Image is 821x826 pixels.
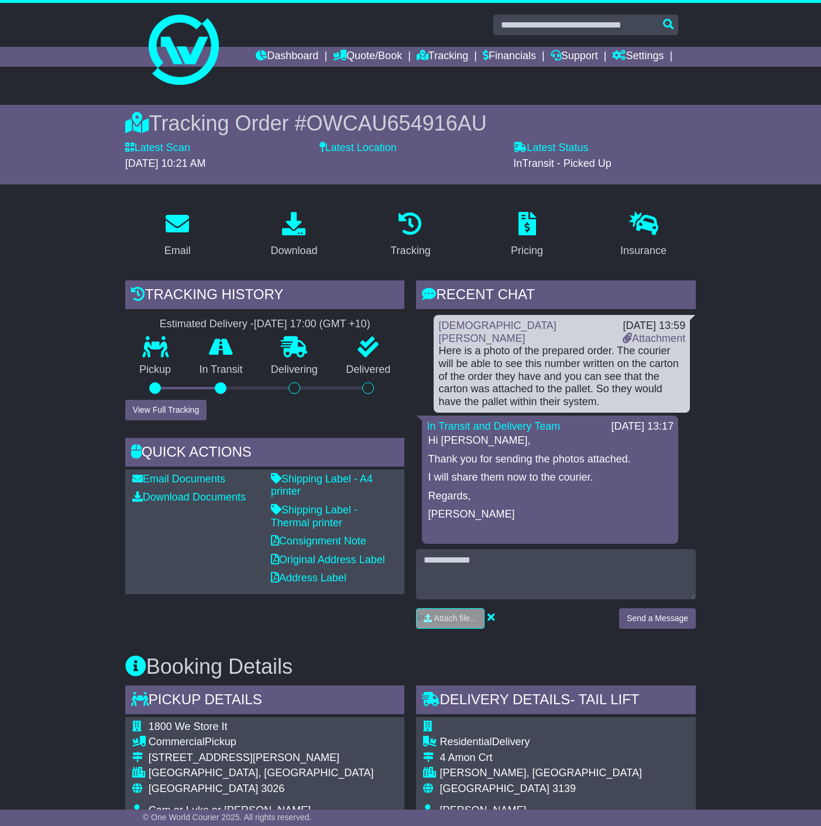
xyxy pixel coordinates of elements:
p: [PERSON_NAME] [428,508,672,521]
label: Latest Scan [125,142,190,155]
a: Attachment [623,333,685,344]
div: Here is a photo of the prepared order. The courier will be able to see this number written on the... [438,345,685,408]
div: Pricing [511,243,543,259]
div: Email [164,243,191,259]
a: Shipping Label - Thermal printer [271,504,358,529]
div: Quick Actions [125,438,405,469]
a: Insurance [613,208,674,263]
button: View Full Tracking [125,400,207,420]
a: Shipping Label - A4 printer [271,473,373,498]
span: Commercial [149,736,205,748]
div: [PERSON_NAME], [GEOGRAPHIC_DATA] [439,767,683,780]
a: Dashboard [256,47,318,67]
a: Tracking [417,47,468,67]
p: Thank you for sending the photos attached. [428,453,672,466]
span: [GEOGRAPHIC_DATA] [149,783,258,794]
p: Hi [PERSON_NAME], [428,434,672,447]
div: Download [270,243,317,259]
a: Consignment Note [271,535,366,547]
button: Send a Message [619,608,696,629]
span: [PERSON_NAME] [439,804,526,816]
span: 1800 We Store It [149,721,228,732]
div: RECENT CHAT [416,280,696,312]
div: [STREET_ADDRESS][PERSON_NAME] [149,752,374,765]
p: Delivered [332,364,404,376]
a: Email [157,208,198,263]
span: 3139 [552,783,576,794]
div: Delivery [439,736,683,749]
a: Email Documents [132,473,225,485]
div: [GEOGRAPHIC_DATA], [GEOGRAPHIC_DATA] [149,767,374,780]
p: I will share them now to the courier. [428,471,672,484]
p: Delivering [257,364,332,376]
a: Original Address Label [271,554,385,565]
a: In Transit and Delivery Team [427,420,560,432]
div: Pickup [149,736,374,749]
a: Settings [612,47,664,67]
label: Latest Location [320,142,397,155]
span: © One World Courier 2025. All rights reserved. [143,813,312,822]
div: [DATE] 13:17 [611,420,674,433]
a: Address Label [271,572,346,584]
div: Insurance [620,243,667,259]
div: Tracking history [125,280,405,312]
a: Tracking [383,208,438,263]
a: Pricing [503,208,551,263]
span: Cam or Luke or [PERSON_NAME] [149,804,311,816]
div: Estimated Delivery - [125,318,405,331]
div: [DATE] 17:00 (GMT +10) [254,318,370,331]
span: [DATE] 10:21 AM [125,157,206,169]
a: Download [263,208,325,263]
label: Latest Status [513,142,588,155]
span: Residential [439,736,492,748]
div: 4 Amon Crt [439,752,683,765]
a: Quote/Book [333,47,402,67]
a: Download Documents [132,491,246,503]
h3: Booking Details [125,655,696,678]
div: Tracking [390,243,430,259]
span: [GEOGRAPHIC_DATA] [439,783,549,794]
div: Tracking Order # [125,111,696,136]
a: Financials [483,47,536,67]
div: Pickup Details [125,686,405,717]
span: OWCAU654916AU [307,111,487,135]
span: 3026 [261,783,284,794]
p: Pickup [125,364,185,376]
span: - Tail Lift [570,691,639,707]
p: In Transit [185,364,256,376]
a: [DEMOGRAPHIC_DATA][PERSON_NAME] [438,320,556,344]
div: Delivery Details [416,686,696,717]
span: InTransit - Picked Up [513,157,611,169]
div: [DATE] 13:59 [623,320,685,333]
p: Regards, [428,490,672,503]
a: Support [551,47,598,67]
